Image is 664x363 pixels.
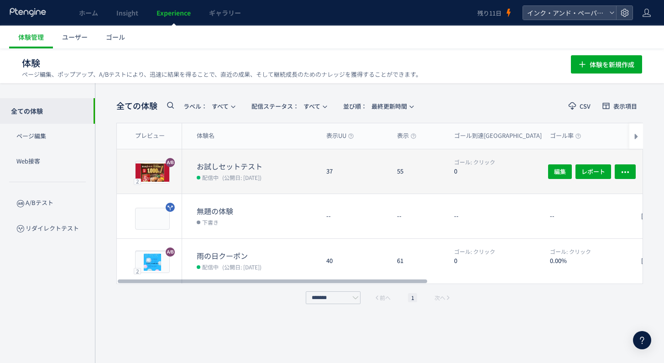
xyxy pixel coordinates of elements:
[246,99,332,113] button: 配信ステータス​：すべて
[581,164,605,179] span: レポート
[183,99,229,114] span: すべて
[580,103,591,109] span: CSV
[390,239,447,284] div: 61
[432,293,454,302] button: 次へ
[116,100,157,112] span: 全ての体験
[454,167,543,175] dt: 0
[135,132,165,140] span: プレビュー
[157,8,191,17] span: Experience
[319,149,390,194] div: 37
[197,206,319,216] dt: 無題の体験
[590,55,634,74] span: 体験を新規作成
[202,217,219,226] span: 下書き
[477,9,502,17] span: 残り11日
[613,103,637,109] span: 表示項目
[575,164,611,179] button: レポート
[251,99,320,114] span: すべて
[18,32,44,42] span: 体験管理
[197,132,214,140] span: 体験名
[454,256,543,265] dt: 0
[197,251,319,261] dt: 雨の日クーポン
[434,293,445,302] span: 次へ
[303,291,456,304] div: pagination
[343,99,407,114] span: 最終更新時間
[137,253,167,271] img: 6b65303907ae26a98f09416d6024ab311755157580125.png
[251,102,299,110] span: 配信ステータス​：
[397,132,416,140] span: 表示
[390,149,447,194] div: 55
[183,102,207,110] span: ラベル：
[222,174,261,181] span: (公開日: [DATE])
[454,212,543,221] dt: --
[454,132,549,140] span: ゴール到達[GEOGRAPHIC_DATA]
[79,8,98,17] span: ホーム
[134,268,141,274] div: 2
[390,194,447,238] div: --
[136,162,169,183] img: c531d34fb1f1c0f34e7f106b546867881755076070712.jpeg
[337,99,418,113] button: 並び順：最終更新時間
[202,262,219,271] span: 配信中
[178,99,240,113] button: ラベル：すべて
[571,55,642,74] button: 体験を新規作成
[197,161,319,172] dt: お試しセットテスト
[106,32,125,42] span: ゴール
[550,132,581,140] span: ゴール率
[563,99,596,113] button: CSV
[116,8,138,17] span: Insight
[222,263,261,271] span: (公開日: [DATE])
[343,102,367,110] span: 並び順：
[380,293,391,302] span: 前へ
[326,132,354,140] span: 表示UU
[134,178,141,184] div: 2
[62,32,88,42] span: ユーザー
[209,8,241,17] span: ギャラリー
[524,6,606,20] span: インク・アンド・ペーパーテスト
[548,164,572,179] button: 編集
[408,293,417,302] li: 1
[454,158,495,166] span: クリック
[454,247,495,255] span: クリック
[596,99,643,113] button: 表示項目
[319,194,390,238] div: --
[202,173,219,182] span: 配信中
[371,293,393,302] button: 前へ
[22,57,551,70] h1: 体験
[319,239,390,284] div: 40
[22,70,422,79] p: ページ編集、ポップアップ、A/Bテストにより、迅速に結果を得ることで、直近の成果、そして継続成長のためのナレッジを獲得することができます。
[554,164,566,179] span: 編集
